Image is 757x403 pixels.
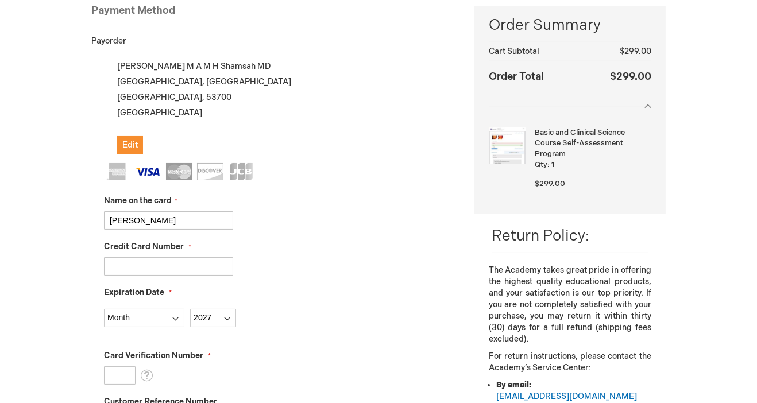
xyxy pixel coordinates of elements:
[489,42,586,61] th: Cart Subtotal
[535,179,565,188] span: $299.00
[492,227,589,245] span: Return Policy:
[122,140,138,150] span: Edit
[104,59,457,154] div: [PERSON_NAME] M A M H Shamsah MD [GEOGRAPHIC_DATA], [GEOGRAPHIC_DATA] [GEOGRAPHIC_DATA] , 53700 [...
[135,163,161,180] img: Visa
[610,71,651,83] span: $299.00
[620,46,651,56] span: $299.00
[551,160,554,169] span: 1
[489,351,651,374] p: For return instructions, please contact the Academy’s Service Center:
[496,392,637,401] a: [EMAIL_ADDRESS][DOMAIN_NAME]
[489,265,651,345] p: The Academy takes great pride in offering the highest quality educational products, and your sati...
[104,196,172,206] span: Name on the card
[104,366,136,385] input: Card Verification Number
[535,127,648,160] strong: Basic and Clinical Science Course Self-Assessment Program
[496,380,531,390] strong: By email:
[104,257,233,276] input: Credit Card Number
[104,242,184,251] span: Credit Card Number
[489,68,544,84] strong: Order Total
[166,163,192,180] img: MasterCard
[489,15,651,42] span: Order Summary
[91,3,457,24] div: Payment Method
[535,160,547,169] span: Qty
[91,36,126,46] span: Payorder
[104,288,164,297] span: Expiration Date
[104,163,130,180] img: American Express
[197,163,223,180] img: Discover
[104,351,203,361] span: Card Verification Number
[117,136,143,154] button: Edit
[228,163,254,180] img: JCB
[489,127,526,164] img: Basic and Clinical Science Course Self-Assessment Program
